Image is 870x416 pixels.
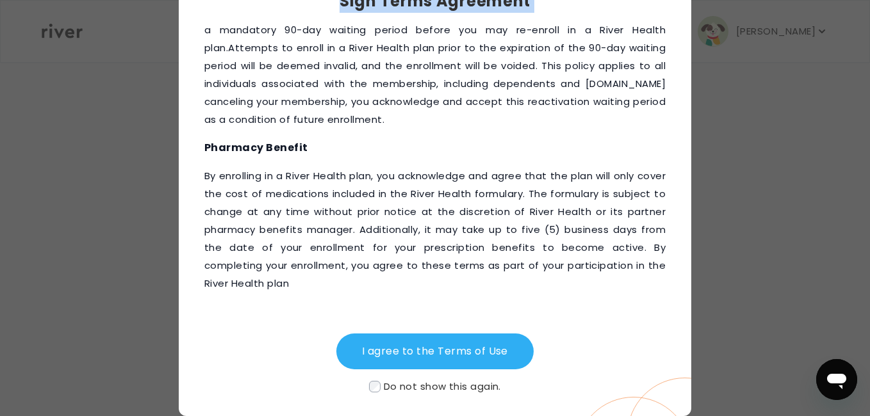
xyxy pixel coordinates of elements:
p: ‍By enrolling in a River Health plan, you acknowledge and agree that the plan will only cover the... [204,167,666,292]
input: Do not show this again. [369,381,381,392]
iframe: Button to launch messaging window [816,359,857,400]
h3: Pharmacy Benefit [204,139,666,157]
span: Do not show this again. [384,380,501,393]
button: I agree to the Terms of Use [336,333,534,369]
